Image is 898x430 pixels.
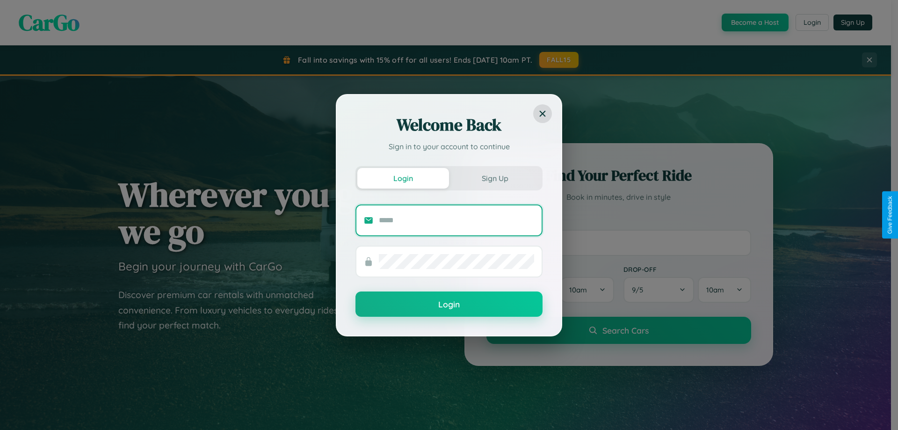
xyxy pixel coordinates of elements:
[449,168,541,189] button: Sign Up
[355,141,543,152] p: Sign in to your account to continue
[357,168,449,189] button: Login
[355,292,543,317] button: Login
[355,114,543,136] h2: Welcome Back
[887,196,893,234] div: Give Feedback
